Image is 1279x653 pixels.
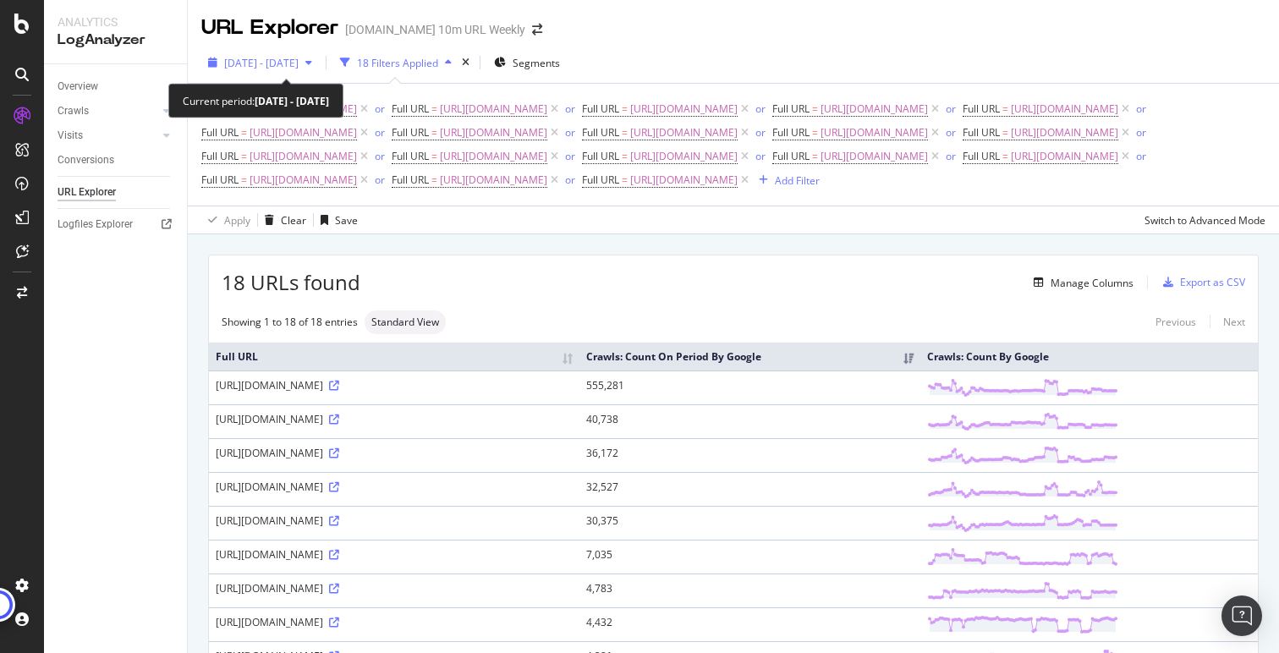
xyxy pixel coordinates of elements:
[513,56,560,70] span: Segments
[241,125,247,140] span: =
[487,49,567,76] button: Segments
[241,149,247,163] span: =
[58,102,89,120] div: Crawls
[250,121,357,145] span: [URL][DOMAIN_NAME]
[1156,269,1245,296] button: Export as CSV
[224,56,299,70] span: [DATE] - [DATE]
[58,127,83,145] div: Visits
[255,94,329,108] b: [DATE] - [DATE]
[1136,102,1146,116] div: or
[579,343,920,370] th: Crawls: Count On Period By Google: activate to sort column ascending
[201,49,319,76] button: [DATE] - [DATE]
[755,125,766,140] div: or
[375,124,385,140] button: or
[392,125,429,140] span: Full URL
[333,49,458,76] button: 18 Filters Applied
[440,145,547,168] span: [URL][DOMAIN_NAME]
[755,149,766,163] div: or
[216,547,573,562] div: [URL][DOMAIN_NAME]
[1136,148,1146,164] button: or
[812,102,818,116] span: =
[201,149,239,163] span: Full URL
[431,102,437,116] span: =
[209,343,579,370] th: Full URL: activate to sort column ascending
[1011,97,1118,121] span: [URL][DOMAIN_NAME]
[565,172,575,188] button: or
[565,124,575,140] button: or
[458,54,473,71] div: times
[622,149,628,163] span: =
[622,125,628,140] span: =
[258,206,306,233] button: Clear
[375,172,385,188] button: or
[375,148,385,164] button: or
[1027,272,1134,293] button: Manage Columns
[963,125,1000,140] span: Full URL
[440,168,547,192] span: [URL][DOMAIN_NAME]
[963,149,1000,163] span: Full URL
[392,102,429,116] span: Full URL
[58,127,158,145] a: Visits
[772,149,810,163] span: Full URL
[946,149,956,163] div: or
[532,24,542,36] div: arrow-right-arrow-left
[335,213,358,228] div: Save
[183,91,329,111] div: Current period:
[281,213,306,228] div: Clear
[201,173,239,187] span: Full URL
[58,151,175,169] a: Conversions
[579,438,920,472] td: 36,172
[1180,275,1245,289] div: Export as CSV
[1221,595,1262,636] div: Open Intercom Messenger
[920,343,1258,370] th: Crawls: Count By Google
[630,121,738,145] span: [URL][DOMAIN_NAME]
[201,206,250,233] button: Apply
[772,102,810,116] span: Full URL
[579,472,920,506] td: 32,527
[58,78,98,96] div: Overview
[222,315,358,329] div: Showing 1 to 18 of 18 entries
[565,101,575,117] button: or
[565,173,575,187] div: or
[582,102,619,116] span: Full URL
[431,173,437,187] span: =
[216,480,573,494] div: [URL][DOMAIN_NAME]
[201,125,239,140] span: Full URL
[812,125,818,140] span: =
[582,149,619,163] span: Full URL
[579,506,920,540] td: 30,375
[565,148,575,164] button: or
[821,97,928,121] span: [URL][DOMAIN_NAME]
[821,145,928,168] span: [URL][DOMAIN_NAME]
[775,173,820,188] div: Add Filter
[392,173,429,187] span: Full URL
[1136,124,1146,140] button: or
[579,540,920,573] td: 7,035
[630,97,738,121] span: [URL][DOMAIN_NAME]
[1145,213,1265,228] div: Switch to Advanced Mode
[375,102,385,116] div: or
[250,145,357,168] span: [URL][DOMAIN_NAME]
[392,149,429,163] span: Full URL
[1136,101,1146,117] button: or
[755,102,766,116] div: or
[440,97,547,121] span: [URL][DOMAIN_NAME]
[963,102,1000,116] span: Full URL
[772,125,810,140] span: Full URL
[1136,149,1146,163] div: or
[579,573,920,607] td: 4,783
[431,149,437,163] span: =
[201,14,338,42] div: URL Explorer
[216,412,573,426] div: [URL][DOMAIN_NAME]
[1002,102,1008,116] span: =
[622,173,628,187] span: =
[241,173,247,187] span: =
[582,173,619,187] span: Full URL
[216,513,573,528] div: [URL][DOMAIN_NAME]
[565,125,575,140] div: or
[1011,121,1118,145] span: [URL][DOMAIN_NAME]
[821,121,928,145] span: [URL][DOMAIN_NAME]
[58,30,173,50] div: LogAnalyzer
[582,125,619,140] span: Full URL
[365,310,446,334] div: neutral label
